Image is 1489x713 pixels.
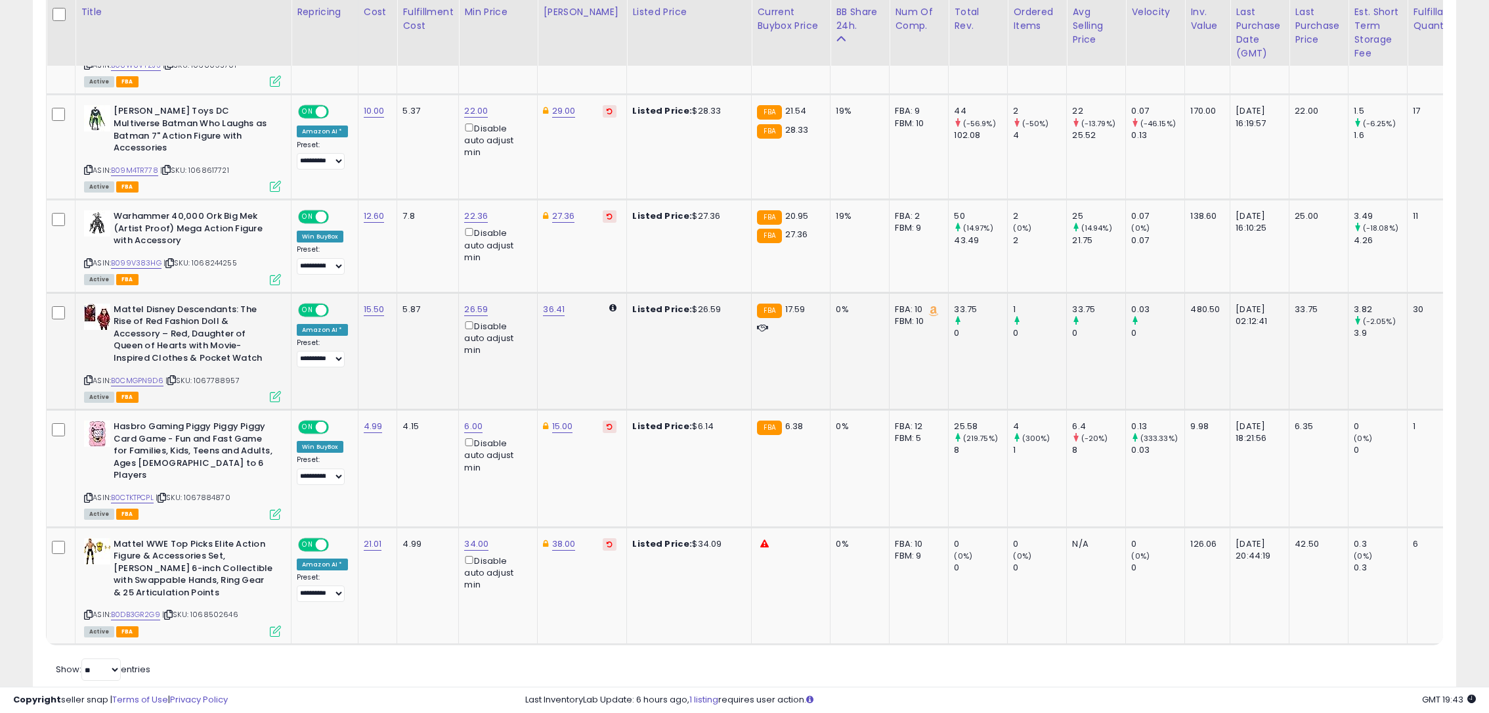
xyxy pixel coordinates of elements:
[116,392,139,403] span: FBA
[954,235,1007,246] div: 43.49
[552,420,573,433] a: 15.00
[1363,118,1396,129] small: (-6.25%)
[1081,223,1112,233] small: (14.94%)
[297,338,348,368] div: Preset:
[297,455,348,485] div: Preset:
[895,5,943,33] div: Num of Comp.
[1413,538,1454,550] div: 6
[297,441,343,453] div: Win BuyBox
[1354,235,1407,246] div: 4.26
[165,375,240,386] span: | SKU: 1067788957
[632,5,746,19] div: Listed Price
[836,105,879,117] div: 19%
[464,303,488,316] a: 26.59
[785,210,809,222] span: 20.95
[464,121,527,159] div: Disable auto adjust min
[1131,551,1150,561] small: (0%)
[1190,421,1220,432] div: 9.98
[114,210,273,250] b: Warhammer 40,000 Ork Big Mek (Artist Proof) Mega Action Figure with Accessory
[1354,5,1402,60] div: Est. Short Term Storage Fee
[963,223,993,233] small: (14.97%)
[757,5,825,33] div: Current Buybox Price
[402,304,448,315] div: 5.87
[757,229,781,243] small: FBA
[954,538,1007,550] div: 0
[836,5,884,33] div: BB Share 24h.
[327,422,348,433] span: OFF
[1422,693,1476,706] span: 2025-09-14 19:43 GMT
[1354,129,1407,141] div: 1.6
[1072,210,1125,222] div: 25
[163,60,236,70] span: | SKU: 1068095701
[954,327,1007,339] div: 0
[757,124,781,139] small: FBA
[954,5,1002,33] div: Total Rev.
[1022,433,1050,444] small: (300%)
[757,304,781,318] small: FBA
[327,539,348,550] span: OFF
[1131,421,1184,432] div: 0.13
[464,319,527,357] div: Disable auto adjust min
[84,105,281,191] div: ASIN:
[1363,223,1398,233] small: (-18.08%)
[84,392,114,403] span: All listings currently available for purchase on Amazon
[954,444,1007,456] div: 8
[364,303,385,316] a: 15.50
[1413,105,1454,117] div: 17
[1413,304,1454,315] div: 30
[1190,210,1220,222] div: 138.60
[114,538,273,603] b: Mattel WWE Top Picks Elite Action Figure & Accessories Set, [PERSON_NAME] 6-inch Collectible with...
[464,5,532,19] div: Min Price
[1190,538,1220,550] div: 126.06
[1354,304,1407,315] div: 3.82
[1013,223,1031,233] small: (0%)
[299,106,316,118] span: ON
[297,126,348,137] div: Amazon AI *
[1072,235,1125,246] div: 21.75
[1413,5,1458,33] div: Fulfillable Quantity
[895,210,938,222] div: FBA: 2
[299,304,316,315] span: ON
[364,210,385,223] a: 12.60
[552,538,576,551] a: 38.00
[114,421,273,485] b: Hasbro Gaming Piggy Piggy Piggy Card Game - Fun and Fast Game for Families, Kids, Teens and Adult...
[1013,421,1066,432] div: 4
[402,421,448,432] div: 4.15
[84,105,110,131] img: 418WFqlu-wL._SL40_.jpg
[543,303,565,316] a: 36.41
[1013,327,1066,339] div: 0
[632,421,741,432] div: $6.14
[116,509,139,520] span: FBA
[895,550,938,562] div: FBM: 9
[632,420,692,432] b: Listed Price:
[785,228,808,241] span: 27.36
[1190,105,1220,117] div: 170.00
[632,105,741,117] div: $28.33
[116,181,139,193] span: FBA
[84,210,281,283] div: ASIN:
[1295,421,1338,432] div: 6.35
[954,210,1007,222] div: 50
[1140,118,1176,129] small: (-46.15%)
[1354,421,1407,432] div: 0
[1072,129,1125,141] div: 25.52
[1354,105,1407,117] div: 1.5
[1131,5,1179,19] div: Velocity
[13,693,61,706] strong: Copyright
[1354,444,1407,456] div: 0
[464,420,483,433] a: 6.00
[1013,5,1061,33] div: Ordered Items
[1140,433,1178,444] small: (333.33%)
[84,538,110,564] img: 41Wq85c3JiL._SL40_.jpg
[1354,433,1372,444] small: (0%)
[1131,444,1184,456] div: 0.03
[170,693,228,706] a: Privacy Policy
[402,5,453,33] div: Fulfillment Cost
[163,258,237,268] span: | SKU: 1068244255
[364,104,385,118] a: 10.00
[1013,304,1066,315] div: 1
[963,118,996,129] small: (-56.9%)
[632,304,741,315] div: $26.59
[1013,538,1066,550] div: 0
[895,432,938,444] div: FBM: 5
